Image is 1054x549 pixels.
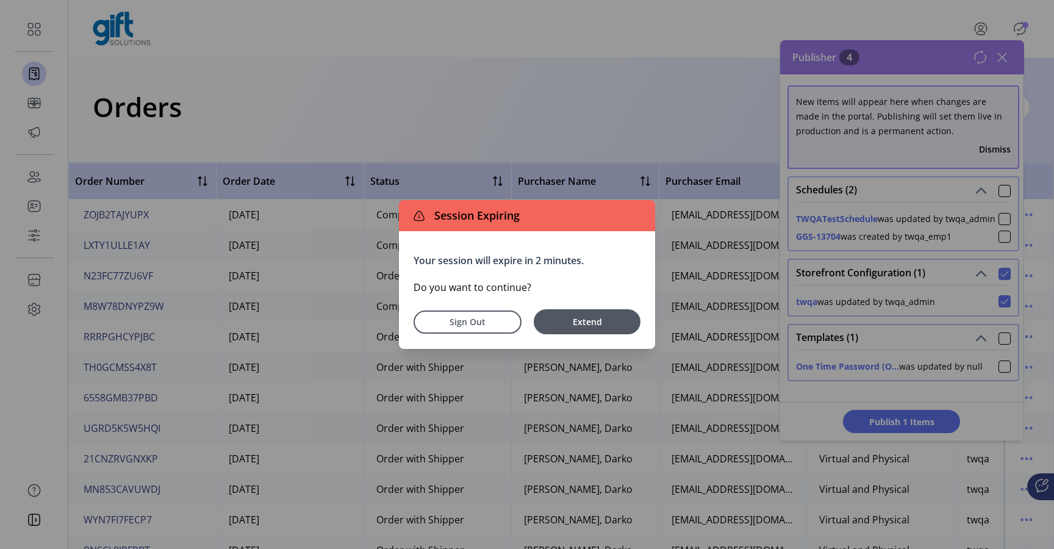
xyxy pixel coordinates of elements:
span: Sign Out [429,315,506,328]
span: Session Expiring [429,207,520,224]
button: Extend [534,309,640,334]
button: Sign Out [414,310,522,334]
p: Your session will expire in 2 minutes. [414,253,640,268]
p: Do you want to continue? [414,280,640,295]
span: Extend [540,315,634,328]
